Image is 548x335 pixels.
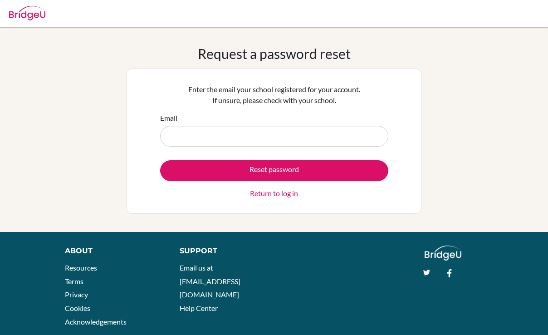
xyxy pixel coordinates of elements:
label: Email [160,113,177,123]
div: About [65,246,159,256]
div: Support [180,246,265,256]
p: Enter the email your school registered for your account. If unsure, please check with your school. [160,84,388,106]
a: Terms [65,277,83,286]
a: Help Center [180,304,218,312]
a: Privacy [65,290,88,299]
a: Acknowledgements [65,317,127,326]
h1: Request a password reset [198,45,351,62]
img: logo_white@2x-f4f0deed5e89b7ecb1c2cc34c3e3d731f90f0f143d5ea2071677605dd97b5244.png [425,246,461,261]
a: Resources [65,263,97,272]
a: Email us at [EMAIL_ADDRESS][DOMAIN_NAME] [180,263,240,299]
a: Return to log in [250,188,298,199]
button: Reset password [160,160,388,181]
img: Bridge-U [9,6,45,20]
a: Cookies [65,304,90,312]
